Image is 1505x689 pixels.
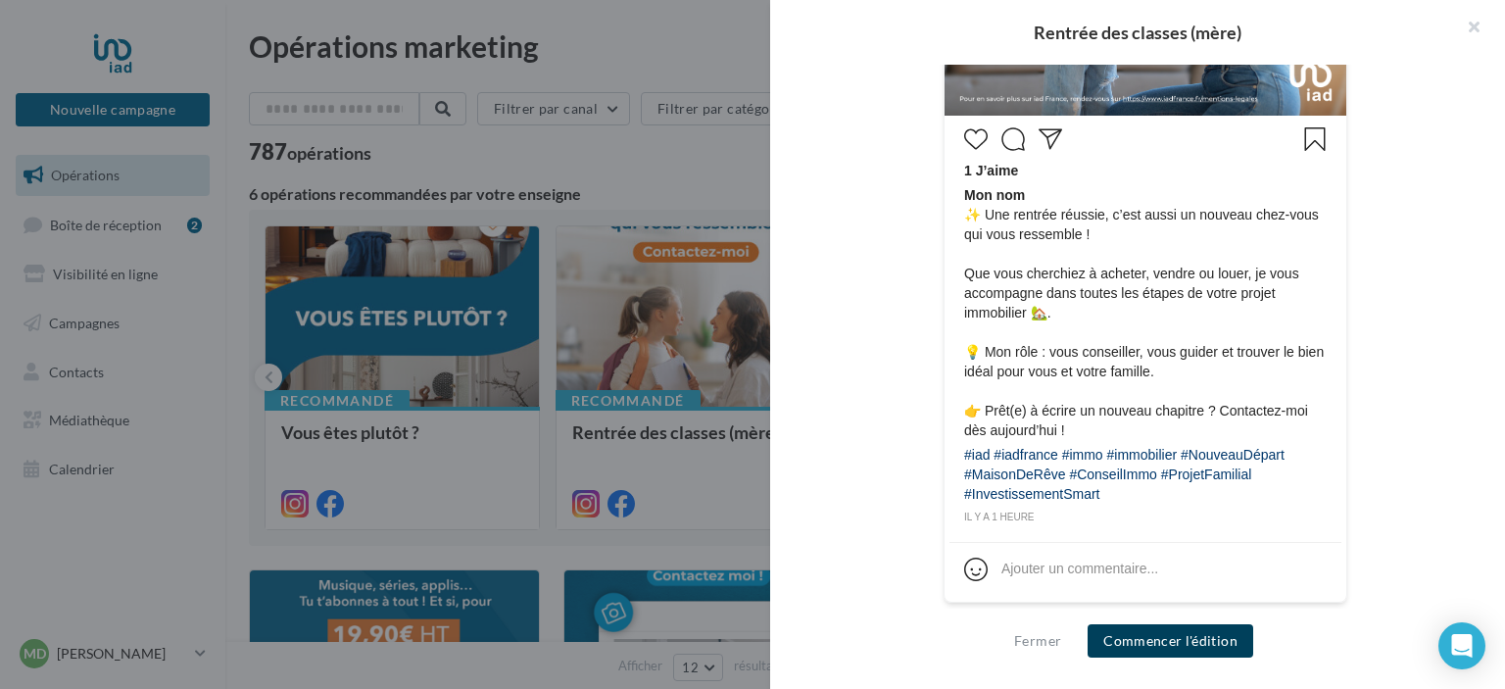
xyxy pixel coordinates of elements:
[1001,559,1158,578] div: Ajouter un commentaire...
[1006,629,1069,653] button: Fermer
[964,445,1327,509] div: #iad #iadfrance #immo #immobilier #NouveauDépart #MaisonDeRêve #ConseilImmo #ProjetFamilial #Inve...
[964,509,1327,526] div: il y a 1 heure
[964,558,988,581] svg: Emoji
[964,185,1327,440] span: ✨ Une rentrée réussie, c’est aussi un nouveau chez-vous qui vous ressemble ! Que vous cherchiez à...
[964,127,988,151] svg: J’aime
[1001,127,1025,151] svg: Commenter
[964,187,1025,203] span: Mon nom
[1088,624,1253,658] button: Commencer l'édition
[1303,127,1327,151] svg: Enregistrer
[1039,127,1062,151] svg: Partager la publication
[801,24,1474,41] div: Rentrée des classes (mère)
[1438,622,1485,669] div: Open Intercom Messenger
[944,603,1347,628] div: La prévisualisation est non-contractuelle
[964,161,1327,185] div: 1 J’aime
